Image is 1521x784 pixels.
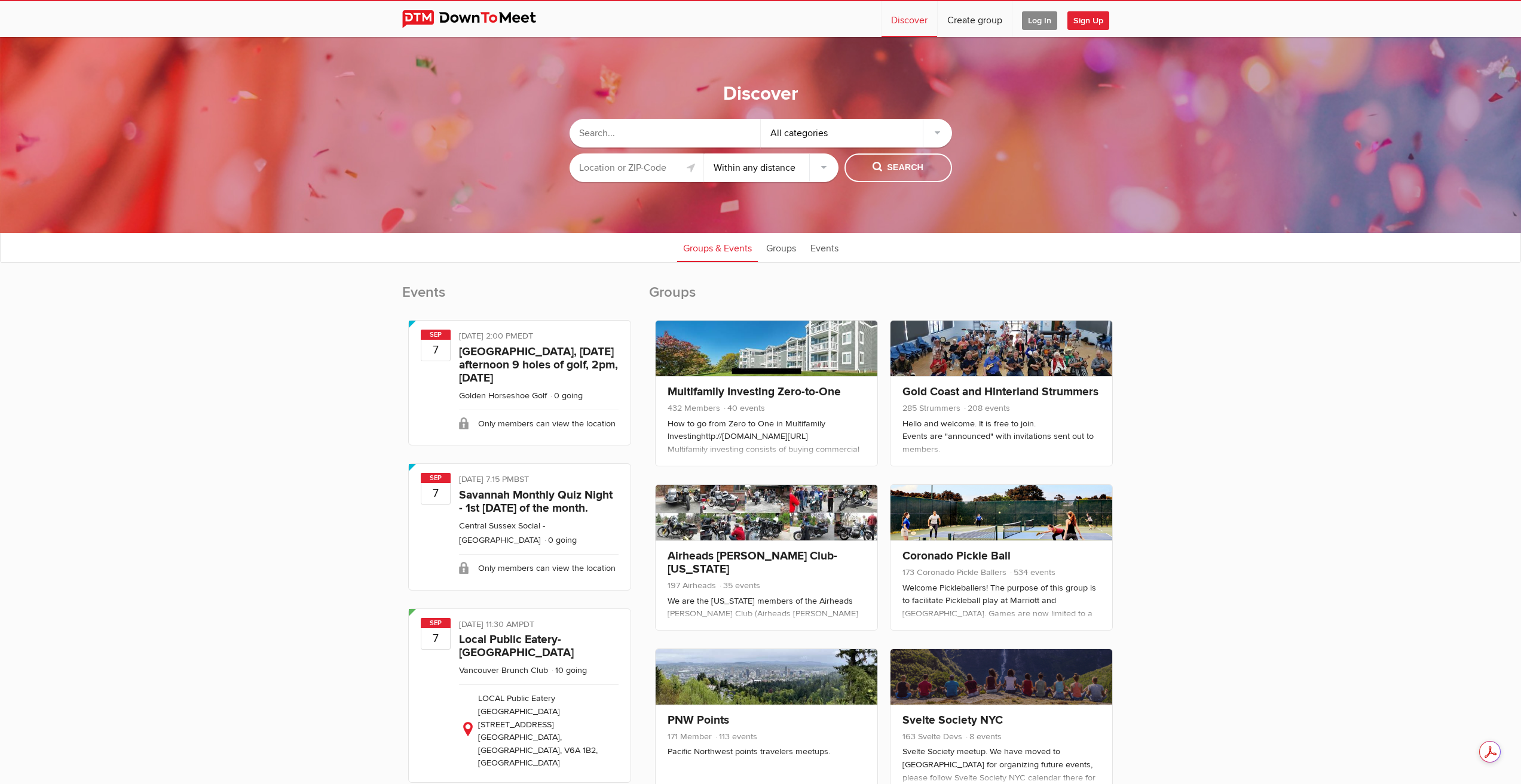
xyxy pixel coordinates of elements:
[459,330,619,345] div: [DATE] 2:00 PM
[459,632,574,660] a: Local Public Eatery-[GEOGRAPHIC_DATA]
[760,232,802,262] a: Groups
[570,119,761,147] input: Search...
[459,618,619,634] div: [DATE] 11:30 AM
[668,549,837,576] a: Airheads [PERSON_NAME] Club-[US_STATE]
[459,410,619,436] div: Only members can view the location
[718,580,760,591] span: 35 events
[668,745,865,758] div: Pacific Northwest points travelers meetups.
[459,473,619,488] div: [DATE] 7:15 PM
[543,535,577,545] li: 0 going
[649,283,1119,314] h2: Groups
[844,153,952,182] button: Search
[902,713,1003,727] a: Svelte Society NYC
[761,119,952,147] div: All categories
[1009,567,1055,577] span: 534 events
[478,693,598,768] span: LOCAL Public Eatery [GEOGRAPHIC_DATA] [STREET_ADDRESS] [GEOGRAPHIC_DATA], [GEOGRAPHIC_DATA], V6A ...
[519,619,534,629] span: America/Vancouver
[902,403,960,413] span: 285 Strummers
[421,618,451,628] span: Sep
[459,665,548,675] a: Vancouver Brunch Club
[668,403,720,413] span: 432 Members
[459,488,613,515] a: Savannah Monthly Quiz Night - 1st [DATE] of the month.
[723,403,765,413] span: 40 events
[570,153,704,182] input: Location or ZIP-Code
[514,474,529,484] span: Europe/London
[459,554,619,581] div: Only members can view the location
[550,665,587,675] li: 10 going
[421,482,450,504] b: 7
[421,330,451,340] span: Sep
[1067,11,1109,30] span: Sign Up
[421,473,451,483] span: Sep
[902,731,962,742] span: 163 Svelte Devs
[938,1,1012,37] a: Create group
[902,567,1006,577] span: 173 Coronado Pickle Ballers
[1012,1,1067,37] a: Log In
[402,283,637,314] h2: Events
[549,391,583,401] li: 0 going
[902,549,1011,563] a: Coronado Pickle Ball
[1022,11,1057,30] span: Log In
[459,345,618,385] a: [GEOGRAPHIC_DATA], [DATE] afternoon 9 holes of golf, 2pm, [DATE]
[873,161,923,174] span: Search
[421,339,450,361] b: 7
[902,385,1098,399] a: Gold Coast and Hinterland Strummers
[965,731,1002,742] span: 8 events
[882,1,937,37] a: Discover
[963,403,1010,413] span: 208 events
[902,417,1100,675] div: Hello and welcome. It is free to join. Events are "announced" with invitations sent out to member...
[668,385,841,399] a: Multifamily Investing Zero-to-One
[402,10,555,28] img: DownToMeet
[1067,1,1119,37] a: Sign Up
[421,628,450,649] b: 7
[804,232,844,262] a: Events
[459,391,547,401] a: Golden Horseshoe Golf
[518,331,533,341] span: America/Toronto
[668,713,729,727] a: PNW Points
[668,731,712,742] span: 171 Member
[723,82,798,107] h1: Discover
[459,521,545,545] a: Central Sussex Social - [GEOGRAPHIC_DATA]
[677,232,758,262] a: Groups & Events
[902,582,1100,763] div: Welcome Pickleballers! The purpose of this group is to facilitate Pickleball play at Marriott and...
[714,731,757,742] span: 113 events
[668,580,716,591] span: 197 Airheads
